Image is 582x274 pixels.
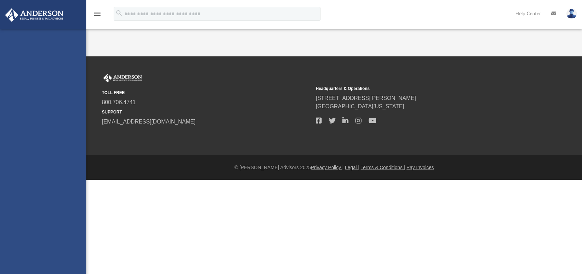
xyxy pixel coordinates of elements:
i: search [115,9,123,17]
a: Legal | [345,165,360,170]
i: menu [93,10,102,18]
div: © [PERSON_NAME] Advisors 2025 [86,164,582,171]
a: [STREET_ADDRESS][PERSON_NAME] [316,95,416,101]
a: Terms & Conditions | [361,165,405,170]
small: SUPPORT [102,109,311,115]
a: Privacy Policy | [311,165,344,170]
img: Anderson Advisors Platinum Portal [3,8,66,22]
a: 800.706.4741 [102,99,136,105]
a: menu [93,13,102,18]
small: TOLL FREE [102,90,311,96]
a: [GEOGRAPHIC_DATA][US_STATE] [316,103,404,109]
img: User Pic [566,9,577,19]
a: [EMAIL_ADDRESS][DOMAIN_NAME] [102,119,195,125]
img: Anderson Advisors Platinum Portal [102,74,143,83]
a: Pay Invoices [407,165,434,170]
small: Headquarters & Operations [316,85,525,92]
